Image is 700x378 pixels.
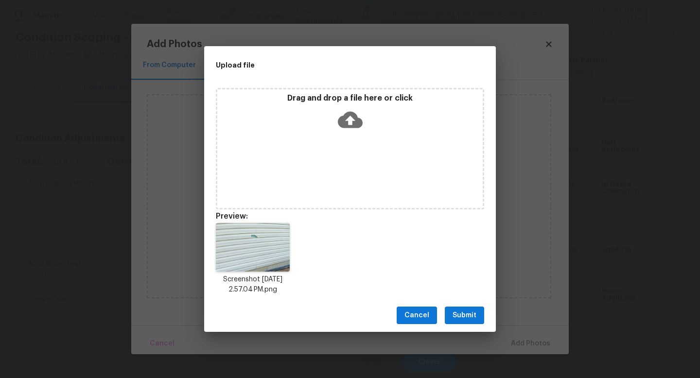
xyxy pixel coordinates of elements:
span: Cancel [404,309,429,322]
button: Submit [445,307,484,325]
button: Cancel [397,307,437,325]
img: 8PSVAkfnvm+CoAAAAASUVORK5CYII= [216,223,290,272]
h2: Upload file [216,60,440,70]
p: Screenshot [DATE] 2.57.04 PM.png [216,275,290,295]
p: Drag and drop a file here or click [217,93,483,103]
span: Submit [453,309,476,322]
